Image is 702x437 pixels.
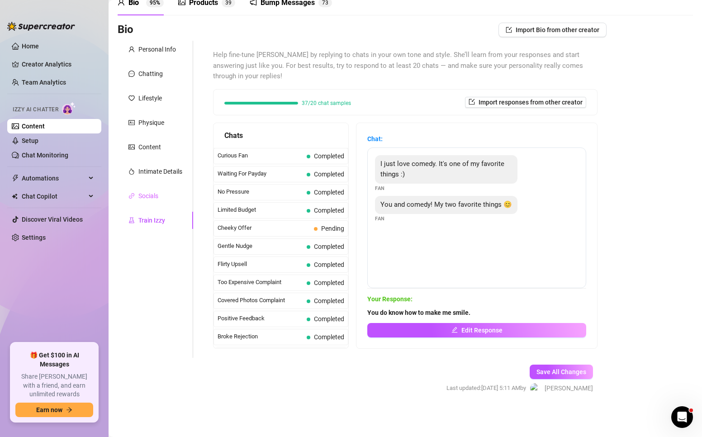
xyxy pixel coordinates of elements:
[128,193,135,199] span: link
[128,46,135,52] span: user
[218,151,303,160] span: Curious Fan
[314,152,344,160] span: Completed
[128,95,135,101] span: heart
[498,23,607,37] button: Import Bio from other creator
[367,295,413,303] strong: Your Response:
[15,351,93,369] span: 🎁 Get $100 in AI Messages
[536,368,586,375] span: Save All Changes
[13,105,58,114] span: Izzy AI Chatter
[22,79,66,86] a: Team Analytics
[22,171,86,185] span: Automations
[367,309,470,316] strong: You do know how to make me smile.
[465,97,586,108] button: Import responses from other creator
[218,314,303,323] span: Positive Feedback
[138,69,163,79] div: Chatting
[479,99,583,106] span: Import responses from other creator
[451,327,458,333] span: edit
[516,26,599,33] span: Import Bio from other creator
[218,296,303,305] span: Covered Photos Complaint
[506,27,512,33] span: import
[375,215,385,223] span: Fan
[545,383,593,393] span: [PERSON_NAME]
[138,142,161,152] div: Content
[22,152,68,159] a: Chat Monitoring
[314,279,344,286] span: Completed
[367,323,586,337] button: Edit Response
[218,242,303,251] span: Gentle Nudge
[22,216,83,223] a: Discover Viral Videos
[62,102,76,115] img: AI Chatter
[469,99,475,105] span: import
[380,160,504,179] span: I just love comedy. It's one of my favorite things :)
[12,193,18,199] img: Chat Copilot
[218,187,303,196] span: No Pressure
[213,50,598,82] span: Help fine-tune [PERSON_NAME] by replying to chats in your own tone and style. She’ll learn from y...
[128,144,135,150] span: picture
[138,191,158,201] div: Socials
[461,327,503,334] span: Edit Response
[22,123,45,130] a: Content
[15,372,93,399] span: Share [PERSON_NAME] with a friend, and earn unlimited rewards
[128,119,135,126] span: idcard
[314,297,344,304] span: Completed
[138,215,165,225] div: Train Izzy
[22,234,46,241] a: Settings
[367,135,383,142] strong: Chat:
[380,200,512,209] span: You and comedy! My two favorite things 😊
[314,207,344,214] span: Completed
[321,225,344,232] span: Pending
[446,384,526,393] span: Last updated: [DATE] 5:11 AM by
[218,278,303,287] span: Too Expensive Complaint
[314,333,344,341] span: Completed
[7,22,75,31] img: logo-BBDzfeDw.svg
[138,93,162,103] div: Lifestyle
[375,185,385,192] span: Fan
[12,175,19,182] span: thunderbolt
[218,332,303,341] span: Broke Rejection
[22,43,39,50] a: Home
[128,217,135,223] span: experiment
[22,137,38,144] a: Setup
[128,71,135,77] span: message
[138,44,176,54] div: Personal Info
[302,100,351,106] span: 37/20 chat samples
[15,403,93,417] button: Earn nowarrow-right
[530,383,541,394] img: Kelli Roberts
[22,57,94,71] a: Creator Analytics
[218,223,310,233] span: Cheeky Offer
[671,406,693,428] iframe: Intercom live chat
[118,23,133,37] h3: Bio
[314,189,344,196] span: Completed
[66,407,72,413] span: arrow-right
[218,205,303,214] span: Limited Budget
[138,118,164,128] div: Physique
[128,168,135,175] span: fire
[314,315,344,323] span: Completed
[314,243,344,250] span: Completed
[138,166,182,176] div: Intimate Details
[218,260,303,269] span: Flirty Upsell
[314,261,344,268] span: Completed
[224,130,243,141] span: Chats
[530,365,593,379] button: Save All Changes
[36,406,62,413] span: Earn now
[22,189,86,204] span: Chat Copilot
[218,169,303,178] span: Waiting For Payday
[314,171,344,178] span: Completed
